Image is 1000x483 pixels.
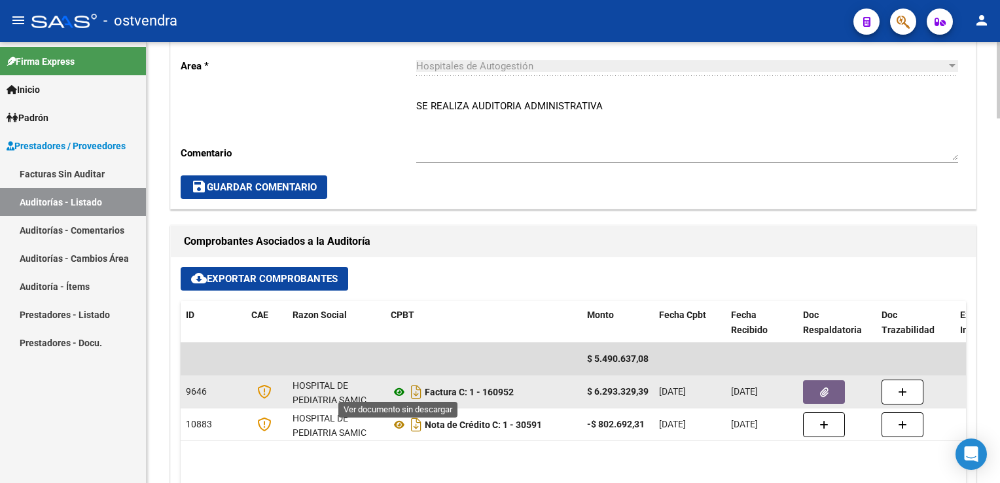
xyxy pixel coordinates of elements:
datatable-header-cell: ID [181,301,246,344]
span: Prestadores / Proveedores [7,139,126,153]
datatable-header-cell: Fecha Recibido [726,301,798,344]
span: CPBT [391,310,414,320]
span: Doc Respaldatoria [803,310,862,335]
span: [DATE] [659,386,686,397]
p: Comentario [181,146,416,160]
button: Guardar Comentario [181,175,327,199]
span: $ 5.490.637,08 [587,353,649,364]
datatable-header-cell: Razon Social [287,301,385,344]
span: 10883 [186,419,212,429]
div: HOSPITAL DE PEDIATRIA SAMIC "PROFESOR [PERSON_NAME]" [293,411,380,471]
span: Hospitales de Autogestión [416,60,533,72]
datatable-header-cell: Monto [582,301,654,344]
span: CAE [251,310,268,320]
span: Razon Social [293,310,347,320]
div: Open Intercom Messenger [955,438,987,470]
p: Area * [181,59,416,73]
span: [DATE] [731,386,758,397]
mat-icon: save [191,179,207,194]
datatable-header-cell: Doc Trazabilidad [876,301,955,344]
span: ID [186,310,194,320]
strong: Nota de Crédito C: 1 - 30591 [425,420,542,430]
span: Guardar Comentario [191,181,317,193]
span: - ostvendra [103,7,177,35]
button: Exportar Comprobantes [181,267,348,291]
datatable-header-cell: CPBT [385,301,582,344]
strong: $ 6.293.329,39 [587,386,649,397]
i: Descargar documento [408,382,425,402]
i: Descargar documento [408,414,425,435]
span: Fecha Cpbt [659,310,706,320]
datatable-header-cell: Fecha Cpbt [654,301,726,344]
span: Exportar Comprobantes [191,273,338,285]
span: Doc Trazabilidad [882,310,935,335]
span: [DATE] [731,419,758,429]
datatable-header-cell: CAE [246,301,287,344]
span: Inicio [7,82,40,97]
mat-icon: menu [10,12,26,28]
span: Fecha Recibido [731,310,768,335]
span: Monto [587,310,614,320]
h1: Comprobantes Asociados a la Auditoría [184,231,963,252]
span: [DATE] [659,419,686,429]
span: Firma Express [7,54,75,69]
strong: -$ 802.692,31 [587,419,645,429]
mat-icon: person [974,12,990,28]
span: 9646 [186,386,207,397]
span: Padrón [7,111,48,125]
strong: Factura C: 1 - 160952 [425,387,514,397]
span: Expte. Interno [960,310,990,335]
div: HOSPITAL DE PEDIATRIA SAMIC "PROFESOR [PERSON_NAME]" [293,378,380,438]
datatable-header-cell: Doc Respaldatoria [798,301,876,344]
mat-icon: cloud_download [191,270,207,286]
